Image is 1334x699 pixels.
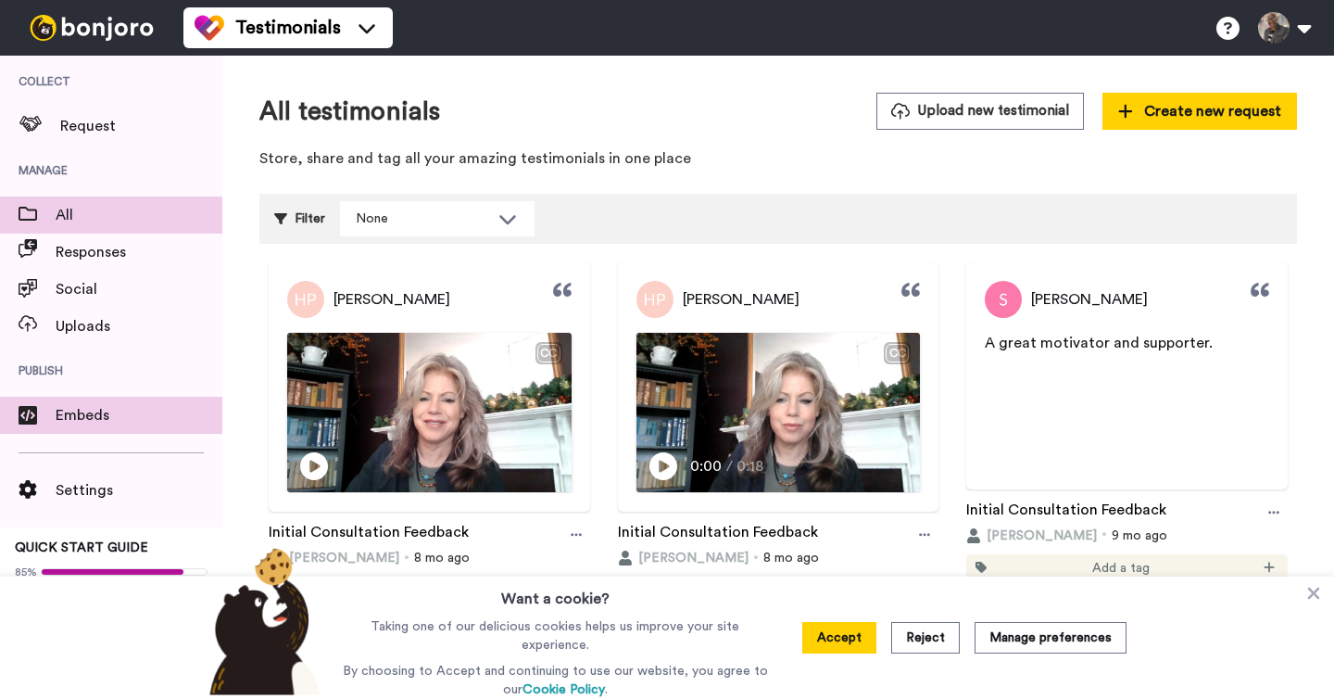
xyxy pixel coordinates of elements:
img: Video Thumbnail [287,333,572,493]
div: 8 mo ago [269,549,590,567]
p: By choosing to Accept and continuing to use our website, you agree to our . [338,662,773,699]
img: tm-color.svg [195,13,224,43]
a: Initial Consultation Feedback [269,521,469,549]
button: [PERSON_NAME] [966,527,1097,545]
button: [PERSON_NAME] [269,549,399,567]
a: Initial Consultation Feedback [618,521,818,549]
span: Responses [56,241,222,263]
button: Create new request [1102,93,1297,130]
button: Accept [802,622,876,654]
h1: All testimonials [259,97,440,126]
img: Video Thumbnail [636,333,921,493]
span: Testimonials [235,15,341,41]
span: All [56,204,222,226]
span: QUICK START GUIDE [15,541,148,554]
span: [PERSON_NAME] [638,549,749,567]
img: bear-with-cookie.png [193,547,330,695]
span: [PERSON_NAME] [1031,288,1148,311]
div: None [356,210,489,228]
button: [PERSON_NAME] [618,549,749,567]
span: Social [56,278,222,300]
button: Reject [891,622,960,654]
div: 9 mo ago [966,527,1288,545]
img: Profile Picture [985,281,1022,318]
a: Initial Consultation Feedback [966,499,1166,527]
div: CC [886,344,909,362]
span: / [726,455,733,477]
span: [PERSON_NAME] [289,549,399,567]
span: [PERSON_NAME] [683,288,799,311]
span: 0:18 [736,455,769,477]
span: Uploads [56,315,222,337]
button: Manage preferences [975,622,1126,654]
p: Store, share and tag all your amazing testimonials in one place [259,148,1297,170]
span: 85% [15,565,37,579]
span: Add a tag [1092,559,1150,578]
div: 8 mo ago [618,549,939,567]
p: Taking one of our delicious cookies helps us improve your site experience. [338,617,773,655]
span: Create new request [1118,100,1281,122]
span: 0:00 [690,455,723,477]
img: Profile Picture [636,281,673,318]
span: A great motivator and supporter. [985,336,1213,350]
img: Profile Picture [287,281,324,318]
h3: Want a cookie? [501,577,610,610]
img: bj-logo-header-white.svg [22,15,161,41]
span: Embeds [56,404,222,426]
button: Upload new testimonial [876,93,1084,129]
div: Filter [274,201,325,236]
span: Settings [56,479,222,502]
a: Cookie Policy [522,683,605,696]
span: [PERSON_NAME] [987,527,1097,545]
div: CC [537,344,560,362]
span: [PERSON_NAME] [333,288,450,311]
span: Request [60,115,222,137]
